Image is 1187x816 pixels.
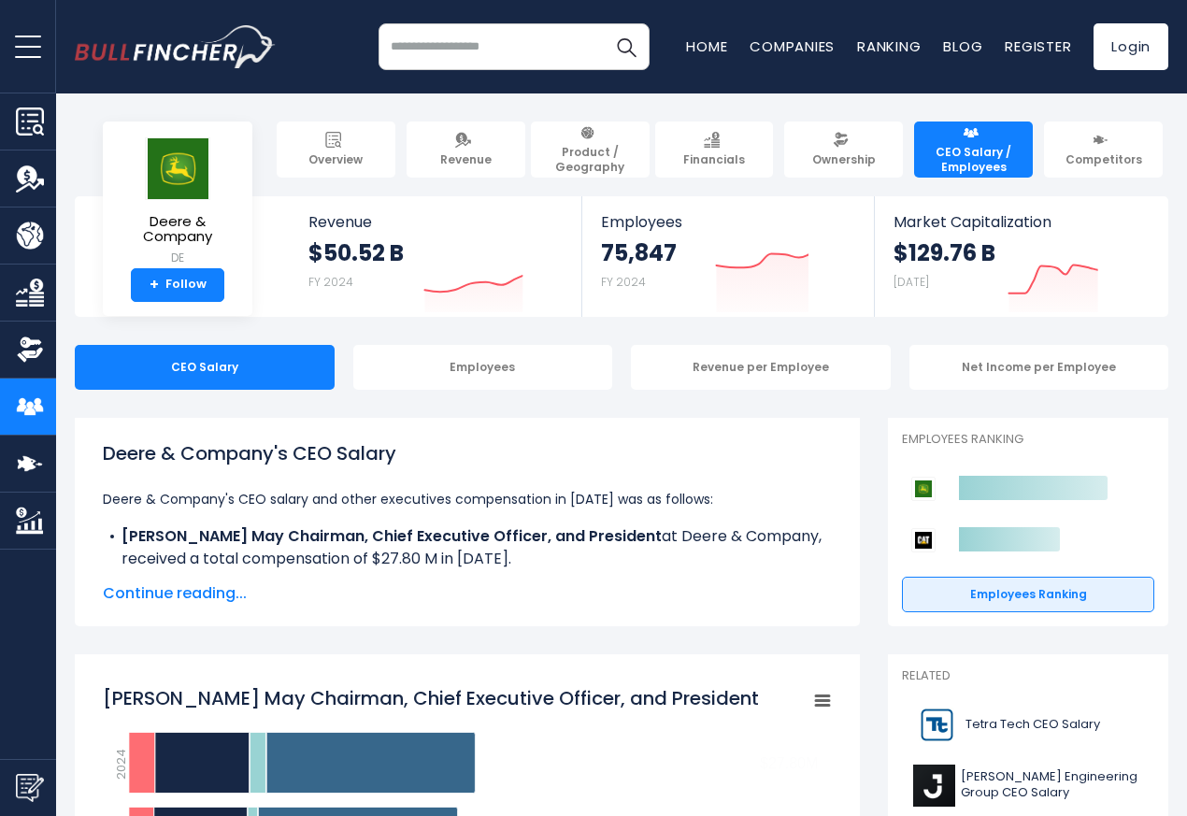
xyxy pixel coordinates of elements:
a: Deere & Company DE [117,136,238,268]
a: Blog [943,36,982,56]
a: +Follow [131,268,224,302]
span: Revenue [308,213,564,231]
a: Ranking [857,36,921,56]
span: CEO Salary / Employees [922,145,1024,174]
span: Financials [683,152,745,167]
b: [PERSON_NAME] May Chairman, Chief Executive Officer, and President [122,525,662,547]
div: Revenue per Employee [631,345,891,390]
a: Register [1005,36,1071,56]
img: bullfincher logo [75,25,276,68]
a: Revenue [407,122,525,178]
img: J logo [913,765,955,807]
li: at Deere & Company, received a total compensation of $27.80 M in [DATE]. [103,525,832,570]
a: CEO Salary / Employees [914,122,1033,178]
strong: 75,847 [601,238,677,267]
a: Tetra Tech CEO Salary [902,699,1154,751]
p: Deere & Company's CEO salary and other executives compensation in [DATE] was as follows: [103,488,832,510]
div: CEO Salary [75,345,335,390]
img: TTEK logo [913,704,960,746]
a: Overview [277,122,395,178]
span: Tetra Tech CEO Salary [965,717,1100,733]
small: DE [118,250,237,266]
span: Overview [308,152,363,167]
span: Continue reading... [103,582,832,605]
a: Competitors [1044,122,1163,178]
span: Ownership [812,152,876,167]
img: Ownership [16,336,44,364]
strong: $129.76 B [894,238,995,267]
a: Companies [750,36,835,56]
span: Product / Geography [539,145,641,174]
span: [PERSON_NAME] Engineering Group CEO Salary [961,769,1143,801]
span: Revenue [440,152,492,167]
small: FY 2024 [601,274,646,290]
a: Financials [655,122,774,178]
tspan: $27.80M [760,755,818,771]
img: Caterpillar competitors logo [911,528,936,552]
a: Market Capitalization $129.76 B [DATE] [875,196,1166,317]
tspan: [PERSON_NAME] May Chairman, Chief Executive Officer, and President [103,685,759,711]
a: Login [1094,23,1168,70]
div: Employees [353,345,613,390]
a: Ownership [784,122,903,178]
small: [DATE] [894,274,929,290]
div: Net Income per Employee [909,345,1169,390]
span: Market Capitalization [894,213,1148,231]
h1: Deere & Company's CEO Salary [103,439,832,467]
span: Deere & Company [118,214,237,245]
a: Product / Geography [531,122,650,178]
text: 2024 [112,749,130,780]
small: FY 2024 [308,274,353,290]
a: Go to homepage [75,25,276,68]
a: [PERSON_NAME] Engineering Group CEO Salary [902,760,1154,811]
span: Competitors [1065,152,1142,167]
a: Employees Ranking [902,577,1154,612]
span: Employees [601,213,854,231]
a: Home [686,36,727,56]
img: Deere & Company competitors logo [911,477,936,501]
a: Employees 75,847 FY 2024 [582,196,873,317]
strong: + [150,277,159,293]
p: Related [902,668,1154,684]
p: Employees Ranking [902,432,1154,448]
button: Search [603,23,650,70]
strong: $50.52 B [308,238,404,267]
a: Revenue $50.52 B FY 2024 [290,196,582,317]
